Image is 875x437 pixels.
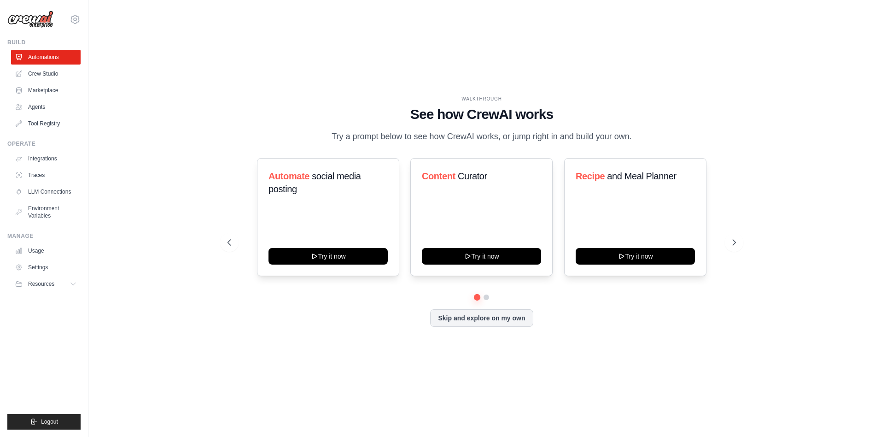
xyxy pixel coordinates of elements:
[11,260,81,275] a: Settings
[576,171,605,181] span: Recipe
[7,414,81,430] button: Logout
[268,171,309,181] span: Automate
[7,140,81,148] div: Operate
[458,171,487,181] span: Curator
[11,243,81,258] a: Usage
[28,280,54,288] span: Resources
[11,277,81,291] button: Resources
[268,171,361,194] span: social media posting
[11,201,81,223] a: Environment Variables
[327,130,636,143] p: Try a prompt below to see how CrewAI works, or jump right in and build your own.
[11,168,81,183] a: Traces
[11,151,81,166] a: Integrations
[11,50,81,65] a: Automations
[7,11,53,28] img: Logo
[11,184,81,199] a: LLM Connections
[576,248,695,265] button: Try it now
[227,106,736,123] h1: See how CrewAI works
[422,248,541,265] button: Try it now
[268,248,388,265] button: Try it now
[422,171,455,181] span: Content
[7,232,81,240] div: Manage
[11,66,81,81] a: Crew Studio
[227,95,736,102] div: WALKTHROUGH
[7,39,81,46] div: Build
[829,393,875,437] iframe: Chat Widget
[41,418,58,425] span: Logout
[11,116,81,131] a: Tool Registry
[11,100,81,114] a: Agents
[607,171,676,181] span: and Meal Planner
[430,309,533,327] button: Skip and explore on my own
[11,83,81,98] a: Marketplace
